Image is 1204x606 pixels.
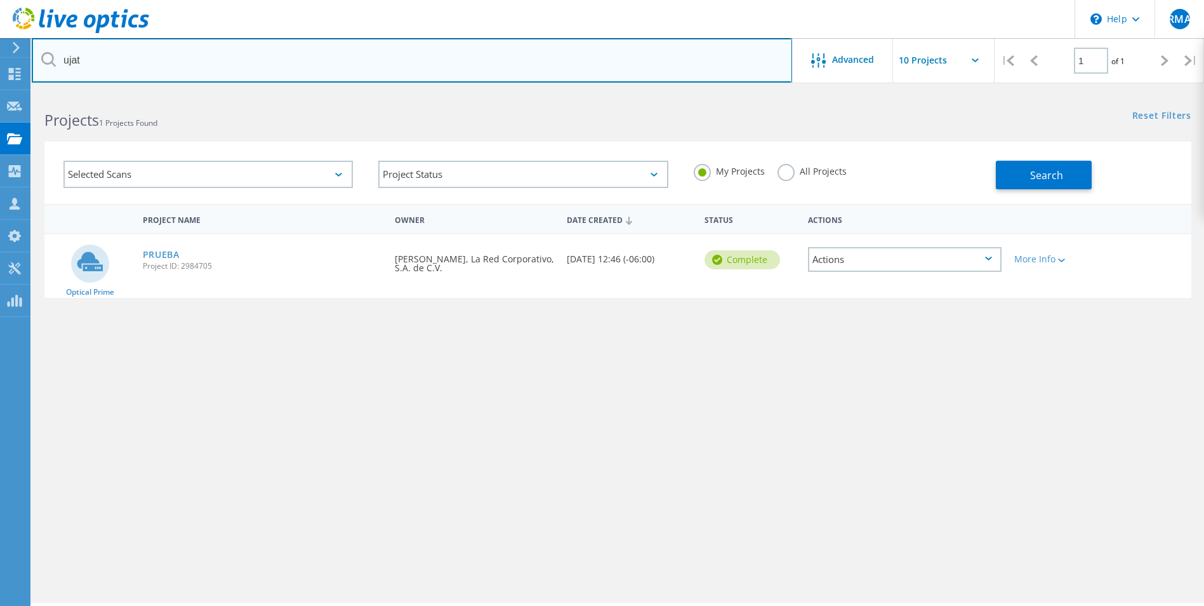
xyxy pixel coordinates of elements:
div: Project Name [136,207,389,231]
div: Owner [388,207,560,231]
div: | [1178,38,1204,83]
div: Complete [705,250,780,269]
label: My Projects [694,164,765,176]
div: Actions [802,207,1008,231]
div: [DATE] 12:46 (-06:00) [560,234,698,276]
a: PRUEBA [143,250,180,259]
span: of 1 [1111,56,1125,67]
div: Selected Scans [63,161,353,188]
div: Project Status [378,161,668,188]
label: All Projects [777,164,847,176]
a: Reset Filters [1132,111,1191,122]
span: 1 Projects Found [99,118,157,128]
div: [PERSON_NAME], La Red Corporativo, S.A. de C.V. [388,234,560,285]
span: Project ID: 2984705 [143,262,383,270]
a: Live Optics Dashboard [13,27,149,36]
span: RMA [1168,14,1191,24]
button: Search [996,161,1092,189]
input: Search projects by name, owner, ID, company, etc [32,38,792,83]
span: Search [1030,168,1063,182]
div: More Info [1014,255,1094,264]
div: Actions [808,247,1002,272]
span: Advanced [832,55,874,64]
div: Date Created [560,207,698,231]
div: Status [698,207,802,231]
div: | [995,38,1021,83]
svg: \n [1090,13,1102,25]
b: Projects [44,110,99,130]
span: Optical Prime [66,288,114,296]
